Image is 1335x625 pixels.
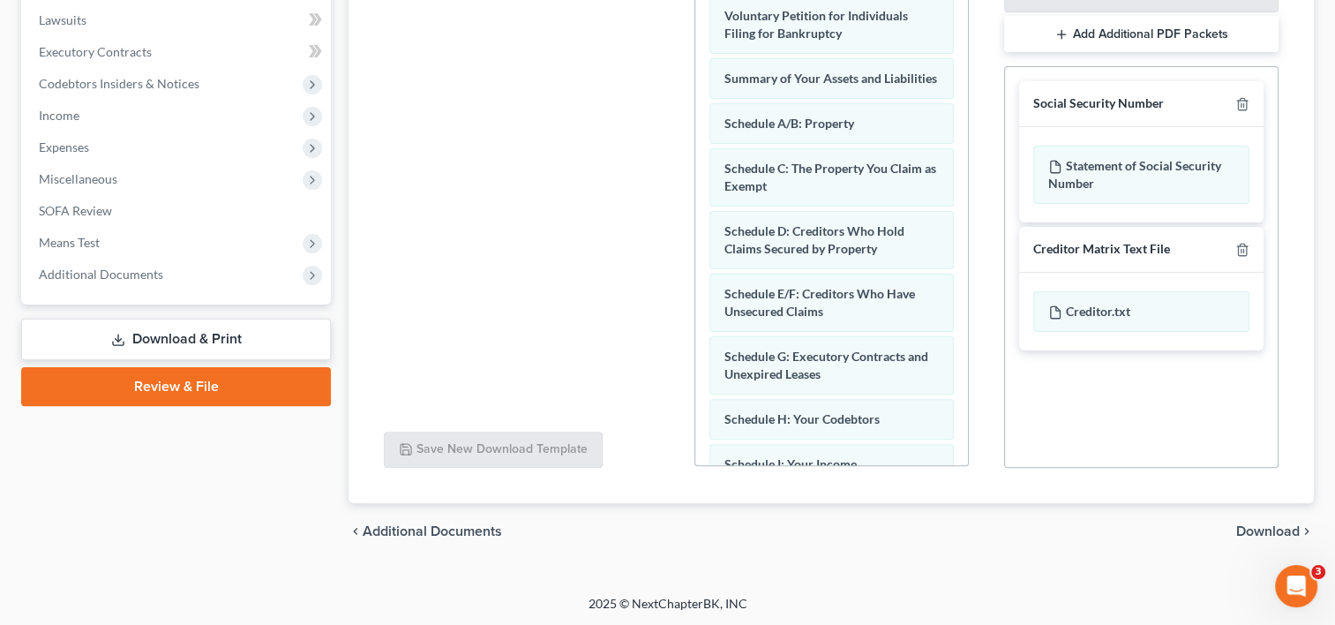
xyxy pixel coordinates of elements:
button: Add Additional PDF Packets [1004,16,1279,53]
span: Schedule D: Creditors Who Hold Claims Secured by Property [724,223,904,256]
span: SOFA Review [39,203,112,218]
span: Schedule I: Your Income [724,456,857,471]
span: Additional Documents [39,267,163,282]
div: Creditor.txt [1033,291,1249,332]
span: Income [39,108,79,123]
span: Voluntary Petition for Individuals Filing for Bankruptcy [724,8,908,41]
span: 3 [1311,565,1325,579]
span: Means Test [39,235,100,250]
span: Schedule G: Executory Contracts and Unexpired Leases [724,349,928,381]
span: Schedule C: The Property You Claim as Exempt [724,161,936,193]
span: Additional Documents [363,524,502,538]
a: Download & Print [21,319,331,360]
a: Review & File [21,367,331,406]
i: chevron_left [349,524,363,538]
div: Statement of Social Security Number [1033,146,1249,204]
a: Executory Contracts [25,36,331,68]
a: SOFA Review [25,195,331,227]
span: Summary of Your Assets and Liabilities [724,71,937,86]
span: Executory Contracts [39,44,152,59]
a: Lawsuits [25,4,331,36]
iframe: Intercom live chat [1275,565,1317,607]
span: Miscellaneous [39,171,117,186]
span: Codebtors Insiders & Notices [39,76,199,91]
span: Download [1236,524,1300,538]
button: Download chevron_right [1236,524,1314,538]
span: Schedule A/B: Property [724,116,854,131]
button: Save New Download Template [384,432,603,469]
span: Expenses [39,139,89,154]
i: chevron_right [1300,524,1314,538]
span: Schedule E/F: Creditors Who Have Unsecured Claims [724,286,915,319]
span: Schedule H: Your Codebtors [724,411,880,426]
span: Lawsuits [39,12,86,27]
div: Social Security Number [1033,95,1164,112]
a: chevron_left Additional Documents [349,524,502,538]
div: Creditor Matrix Text File [1033,241,1170,258]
